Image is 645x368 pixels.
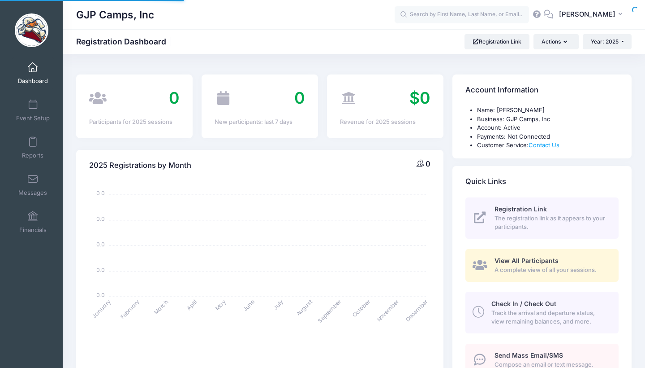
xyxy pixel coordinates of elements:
tspan: 0.0 [96,266,105,273]
tspan: March [152,298,170,316]
button: [PERSON_NAME] [553,4,632,25]
span: A complete view of all your sessions. [494,266,608,275]
tspan: 0.0 [96,215,105,223]
button: Actions [533,34,578,49]
span: Dashboard [18,77,48,85]
input: Search by First Name, Last Name, or Email... [395,6,529,24]
span: Reports [22,152,43,159]
a: Check In / Check Out Track the arrival and departure status, view remaining balances, and more. [465,292,619,333]
div: Participants for 2025 sessions [89,118,180,127]
a: Dashboard [12,57,54,89]
tspan: November [375,298,401,323]
tspan: 0.0 [96,291,105,299]
li: Business: GJP Camps, Inc [477,115,619,124]
button: Year: 2025 [583,34,632,49]
a: Contact Us [529,141,559,149]
span: Year: 2025 [591,38,619,45]
a: View All Participants A complete view of all your sessions. [465,249,619,282]
li: Account: Active [477,123,619,132]
li: Name: [PERSON_NAME] [477,106,619,115]
tspan: July [272,298,285,311]
div: Revenue for 2025 sessions [340,118,430,127]
span: 0 [169,88,180,108]
h1: GJP Camps, Inc [76,4,154,25]
a: Event Setup [12,95,54,126]
h4: 2025 Registrations by Month [89,153,191,178]
span: Messages [18,189,47,197]
a: Registration Link [464,34,529,49]
span: Check In / Check Out [491,300,556,307]
li: Customer Service: [477,141,619,150]
span: Track the arrival and departure status, view remaining balances, and more. [491,309,608,326]
tspan: February [119,298,141,320]
tspan: September [316,298,343,324]
a: Registration Link The registration link as it appears to your participants. [465,197,619,239]
span: Registration Link [494,205,547,213]
li: Payments: Not Connected [477,132,619,141]
tspan: May [214,298,227,311]
tspan: October [351,298,372,319]
h4: Quick Links [465,169,506,194]
tspan: December [404,298,430,323]
a: Financials [12,206,54,238]
span: [PERSON_NAME] [559,9,615,19]
span: Financials [19,226,47,234]
tspan: August [295,298,314,317]
tspan: 0.0 [96,189,105,197]
img: GJP Camps, Inc [15,13,48,47]
span: The registration link as it appears to your participants. [494,214,608,232]
tspan: January [90,298,112,320]
a: Reports [12,132,54,163]
span: $0 [409,88,430,108]
h1: Registration Dashboard [76,37,174,46]
span: Send Mass Email/SMS [494,351,563,359]
h4: Account Information [465,78,538,103]
tspan: April [185,298,198,311]
tspan: 0.0 [96,241,105,248]
div: New participants: last 7 days [215,118,305,127]
span: 0 [294,88,305,108]
span: View All Participants [494,257,559,264]
span: Event Setup [16,114,50,122]
tspan: June [241,298,256,313]
span: 0 [426,159,430,168]
a: Messages [12,169,54,201]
